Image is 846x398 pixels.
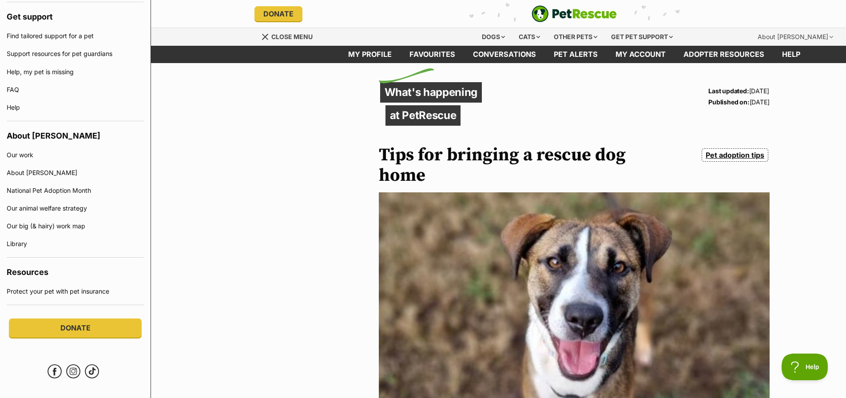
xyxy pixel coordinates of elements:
[545,46,607,63] a: Pet alerts
[782,354,828,380] iframe: Help Scout Beacon - Open
[48,364,62,378] a: Facebook
[512,28,546,46] div: Cats
[7,81,144,99] a: FAQ
[9,318,142,337] a: Donate
[271,33,313,40] span: Close menu
[7,121,144,146] h4: About [PERSON_NAME]
[380,82,482,103] p: What's happening
[708,98,749,106] strong: Published on:
[401,46,464,63] a: Favourites
[339,46,401,63] a: My profile
[708,87,749,95] strong: Last updated:
[7,45,144,63] a: Support resources for pet guardians
[379,145,633,186] h1: Tips for bringing a rescue dog home
[708,96,769,107] p: [DATE]
[605,28,679,46] div: Get pet support
[7,283,144,300] a: Protect your pet with pet insurance
[385,105,461,126] p: at PetRescue
[7,99,144,116] a: Help
[66,364,80,378] a: Instagram
[548,28,604,46] div: Other pets
[379,68,434,84] img: decorative flick
[7,164,144,182] a: About [PERSON_NAME]
[773,46,809,63] a: Help
[607,46,675,63] a: My account
[7,235,144,253] a: Library
[464,46,545,63] a: conversations
[7,217,144,235] a: Our big (& hairy) work map
[751,28,839,46] div: About [PERSON_NAME]
[7,146,144,164] a: Our work
[702,148,768,162] a: Pet adoption tips
[708,85,769,96] p: [DATE]
[532,5,617,22] a: PetRescue
[7,2,144,27] h4: Get support
[7,63,144,81] a: Help, my pet is missing
[7,258,144,283] h4: Resources
[532,5,617,22] img: logo-e224e6f780fb5917bec1dbf3a21bbac754714ae5b6737aabdf751b685950b380.svg
[85,364,99,378] a: TikTok
[261,28,319,44] a: Menu
[476,28,511,46] div: Dogs
[7,199,144,217] a: Our animal welfare strategy
[7,27,144,45] a: Find tailored support for a pet
[7,182,144,199] a: National Pet Adoption Month
[675,46,773,63] a: Adopter resources
[254,6,302,21] a: Donate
